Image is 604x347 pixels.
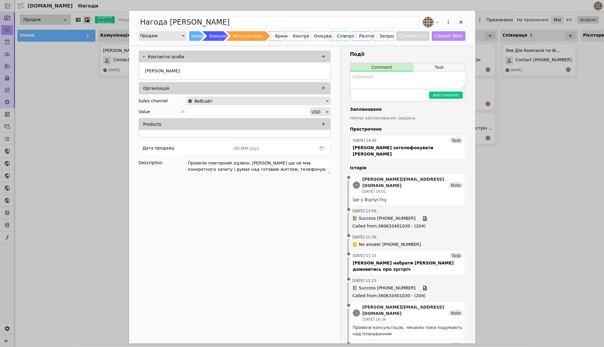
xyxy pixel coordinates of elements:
[195,97,213,105] span: Вебсайт
[346,298,352,313] span: •
[129,11,475,343] div: Add Opportunity
[450,137,463,143] div: Task
[346,170,352,186] span: •
[363,176,449,189] div: [PERSON_NAME][EMAIL_ADDRESS][DOMAIN_NAME]
[432,31,466,41] button: Closed Won
[449,182,463,188] div: Note
[353,260,463,273] div: [PERSON_NAME] набрати [PERSON_NAME] домовитись про зустріч
[359,31,378,41] div: Рієлтори
[363,189,449,194] div: [DATE] 14:01
[351,63,414,71] button: Comment
[337,31,360,41] div: Співпраця
[353,285,416,291] span: 📗 Success [PHONE_NUMBER]
[320,146,324,150] svg: calender simple
[353,145,463,157] div: [PERSON_NAME] зателефонувати [PERSON_NAME]
[139,97,168,105] div: Sales channel
[143,85,169,92] p: Організація
[350,115,466,121] p: Немає запланованих завдань
[233,31,263,41] div: Консультація
[275,31,288,41] div: Бронь
[429,92,463,99] button: Add Comment
[363,304,449,317] div: [PERSON_NAME][EMAIL_ADDRESS][DOMAIN_NAME]
[143,144,175,152] div: Дата продажу
[293,31,314,41] div: Контракт
[188,99,192,103] img: online-store.svg
[353,309,360,317] img: an
[353,223,463,229] span: Called from : 380633401030 - (204)
[231,144,317,152] input: dd.MM.yyyy
[350,51,466,58] h3: Події
[353,182,360,189] img: an
[353,324,463,337] div: Провели консультацію, чекаємо поки подумають над плануванням
[187,158,331,174] textarea: Провели повторний зідзвон, [PERSON_NAME] ще не має конкретного запиту і думає над готовим житлом,...
[350,106,466,113] h4: Заплановано
[396,31,429,41] button: Closed Lost
[363,317,449,322] div: [DATE] 16:34
[353,197,463,203] div: Їде у Відпустку
[353,253,377,258] div: [DATE] 11:15
[148,54,184,60] p: Контактні особи
[311,108,325,116] div: USD
[353,208,378,214] span: [DATE] 13:59 :
[139,158,187,167] div: Description
[350,165,466,171] h4: Історія
[450,253,463,259] div: Task
[145,68,180,74] p: [PERSON_NAME]
[353,234,378,240] span: [DATE] 11:36 :
[449,310,463,316] div: Note
[353,293,463,299] span: Called from : 380633401030 - (204)
[143,121,161,128] p: Products
[209,31,236,41] div: Комунікація
[140,32,181,40] div: Продаж
[414,63,465,71] button: Task
[192,31,205,41] div: Новий
[353,278,378,283] span: [DATE] 11:13 :
[346,247,352,262] span: •
[139,107,150,116] span: Value
[423,17,434,28] img: an
[346,272,352,287] span: •
[314,31,339,41] div: Очікування
[353,241,421,248] span: 📒 No answer [PHONE_NUMBER]
[353,138,377,143] div: [DATE] 14:00
[380,31,407,41] div: Запрошення
[346,228,352,244] span: •
[346,202,352,218] span: •
[350,126,466,132] h4: Прострочено
[353,215,416,222] span: 📗 Success [PHONE_NUMBER]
